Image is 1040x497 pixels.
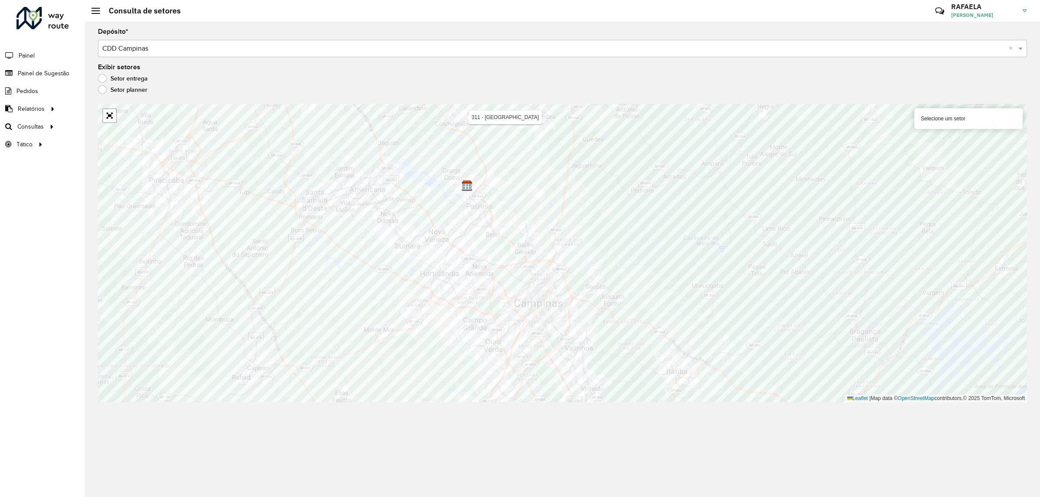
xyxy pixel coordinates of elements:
span: Tático [16,140,32,149]
label: Exibir setores [98,62,140,72]
span: Relatórios [18,104,45,113]
label: Setor planner [98,85,147,94]
a: OpenStreetMap [898,395,935,401]
label: Depósito [98,26,128,37]
span: [PERSON_NAME] [951,11,1016,19]
span: Painel [19,51,35,60]
div: Map data © contributors,© 2025 TomTom, Microsoft [845,395,1027,402]
a: Abrir mapa em tela cheia [103,109,116,122]
label: Setor entrega [98,74,148,83]
span: Pedidos [16,87,38,96]
h3: RAFAELA [951,3,1016,11]
div: Selecione um setor [914,108,1023,129]
span: Clear all [1009,43,1016,54]
span: Painel de Sugestão [18,69,69,78]
a: Contato Rápido [930,2,949,20]
span: | [869,395,871,401]
a: Leaflet [847,395,868,401]
h2: Consulta de setores [100,6,181,16]
span: Consultas [17,122,44,131]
